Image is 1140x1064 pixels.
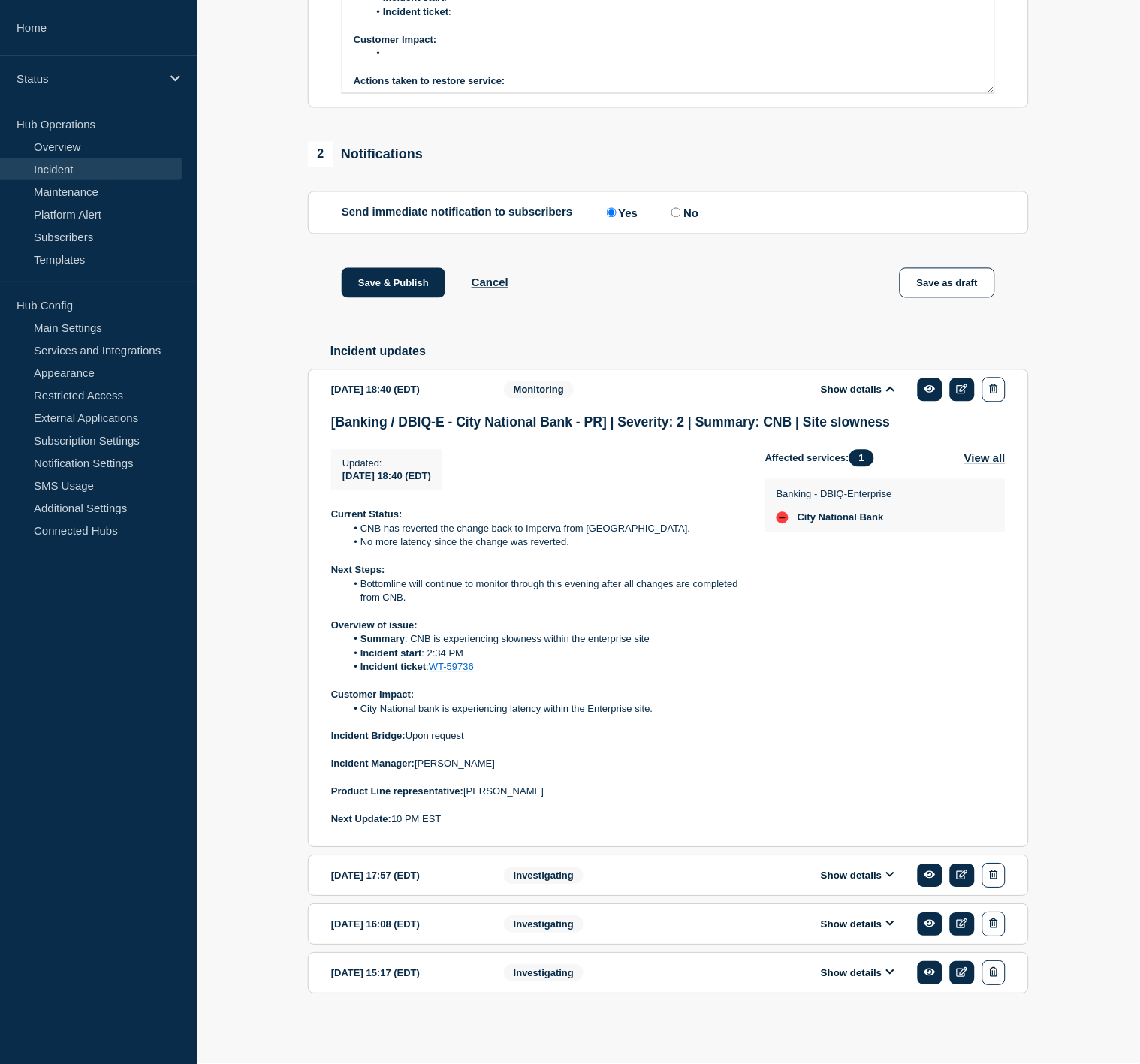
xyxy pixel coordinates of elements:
[17,72,161,85] p: Status
[504,381,574,399] span: Monitoring
[816,918,899,931] button: Show details
[900,268,995,298] button: Save as draft
[603,206,638,220] label: Yes
[331,912,481,937] div: [DATE] 16:08 (EDT)
[346,703,742,716] li: City National bank is experiencing latency within the Enterprise site.
[360,662,426,673] strong: Incident ticket
[383,6,448,17] strong: Incident ticket
[504,916,584,933] span: Investigating
[308,142,423,167] div: Notifications
[346,536,742,550] li: No more latency since the change was reverted.
[342,268,445,298] button: Save & Publish
[331,864,481,888] div: [DATE] 17:57 (EDT)
[346,578,742,606] li: Bottomline will continue to monitor through this evening after all changes are completed from CNB.
[342,471,431,482] span: [DATE] 18:40 (EDT)
[331,786,463,797] strong: Product Line representative:
[798,512,884,524] span: City National Bank
[331,758,415,770] strong: Incident Manager:
[331,620,418,631] strong: Overview of issue:
[777,512,789,524] div: down
[765,450,882,467] span: Affected services:
[816,384,899,396] button: Show details
[331,730,741,743] p: Upon request
[331,814,391,825] strong: Next Update:
[331,731,406,742] strong: Incident Bridge:
[668,206,698,220] label: No
[346,523,742,536] li: CNB has reverted the change back to Imperva from [GEOGRAPHIC_DATA].
[331,758,741,771] p: [PERSON_NAME]
[849,450,874,467] span: 1
[504,965,584,982] span: Investigating
[429,662,474,673] a: WT-59736
[360,634,405,645] strong: Summary
[331,415,1006,431] h3: [Banking / DBIQ-E - City National Bank - PR] | Severity: 2 | Summary: CNB | Site slowness
[816,967,899,980] button: Show details
[346,647,742,661] li: : 2:34 PM
[346,661,742,674] li: :
[342,458,431,469] p: Updated :
[504,867,584,885] span: Investigating
[331,509,403,520] strong: Current Status:
[330,345,1029,359] h2: Incident updates
[472,276,508,289] button: Cancel
[342,206,995,220] div: Send immediate notification to subscribers
[777,489,892,500] p: Banking - DBIQ-Enterprise
[331,961,481,986] div: [DATE] 15:17 (EDT)
[342,206,573,220] p: Send immediate notification to subscribers
[331,689,415,701] strong: Customer Impact:
[331,378,481,402] div: [DATE] 18:40 (EDT)
[671,208,681,218] input: No
[346,633,742,647] li: : CNB is experiencing slowness within the enterprise site
[331,785,741,799] p: [PERSON_NAME]
[354,75,505,86] strong: Actions taken to restore service:
[360,648,422,659] strong: Incident start
[964,450,1006,467] button: View all
[331,813,741,827] p: 10 PM EST
[369,5,984,19] li: :
[354,34,437,45] strong: Customer Impact:
[331,565,385,576] strong: Next Steps:
[816,870,899,882] button: Show details
[607,208,617,218] input: Yes
[308,142,333,167] span: 2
